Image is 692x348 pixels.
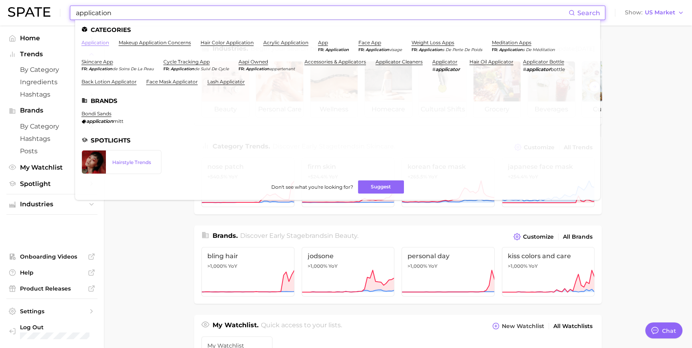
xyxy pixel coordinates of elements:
span: personal day [408,252,489,260]
em: application [86,118,113,124]
button: New Watchlist [490,320,546,332]
a: skincare app [82,59,113,65]
span: YoY [328,263,338,269]
a: accessories & applicators [304,59,366,65]
span: All Brands [563,233,593,240]
a: Hashtags [6,132,97,145]
span: YoY [529,263,538,269]
span: de suivi de cycle [194,66,229,71]
span: US Market [645,10,675,15]
span: Show [625,10,642,15]
span: by Category [20,123,84,130]
span: Industries [20,201,84,208]
span: Hashtags [20,135,84,142]
span: by Category [20,66,84,73]
span: fr [492,47,499,52]
span: bottle [551,66,565,72]
span: Ingredients [20,78,84,86]
span: appartenant [269,66,295,71]
em: application [499,47,523,52]
span: fr [82,66,89,71]
em: application [325,47,349,52]
input: Search here for a brand, industry, or ingredient [75,6,569,20]
button: Customize [511,231,556,242]
h1: My Watchlist. [213,320,259,332]
a: Spotlight [6,178,97,190]
a: Home [6,32,97,44]
span: >1,000% [508,263,527,269]
span: # [523,66,526,72]
button: ShowUS Market [623,8,686,18]
a: meditation apps [492,40,531,45]
em: application [89,66,112,71]
span: Spotlight [20,180,84,188]
span: Hashtags [20,91,84,98]
button: Industries [6,198,97,210]
a: hair color application [201,40,254,45]
a: weight loss apps [412,40,454,45]
span: Log Out [20,324,91,331]
a: Posts [6,145,97,157]
div: Hairstyle Trends [112,159,155,165]
a: Ingredients [6,76,97,88]
a: acrylic application [263,40,308,45]
a: app [318,40,328,45]
button: Brands [6,105,97,117]
span: fr [163,66,171,71]
em: application [171,66,194,71]
a: Settings [6,305,97,317]
span: visage [389,47,402,52]
span: Home [20,34,84,42]
a: applicator bottle [523,59,564,65]
span: Help [20,269,84,276]
a: by Category [6,63,97,76]
span: Brands [20,107,84,114]
span: YoY [428,263,437,269]
em: applicator [435,66,460,72]
span: de soins de la peau [112,66,154,71]
a: jodsone>1,000% YoY [302,247,395,297]
a: bondi sands [82,111,111,117]
span: kiss colors and care [508,252,589,260]
a: Hashtags [6,88,97,101]
span: >1,000% [207,263,227,269]
a: application [82,40,109,45]
a: by Category [6,120,97,132]
em: applicator [526,66,551,72]
span: New Watchlist [502,323,544,330]
span: fr [318,47,325,52]
span: jodsone [308,252,389,260]
a: personal day>1,000% YoY [402,247,495,297]
a: back lotion applicator [82,79,137,85]
span: All Watchlists [553,323,593,330]
span: fr [412,47,419,52]
a: Product Releases [6,283,97,295]
span: YoY [228,263,237,269]
a: face mask applicator [146,79,198,85]
a: Hairstyle Trends [82,150,161,174]
a: cycle tracking app [163,59,210,65]
a: lash applicator [207,79,245,85]
em: application [366,47,389,52]
span: Settings [20,308,84,315]
a: All Brands [561,231,595,242]
em: application [246,66,269,71]
a: face app [358,40,381,45]
span: Onboarding Videos [20,253,84,260]
a: All Watchlists [551,321,595,332]
a: bling hair>1,000% YoY [201,247,294,297]
span: Trends [20,51,84,58]
button: Suggest [358,180,404,194]
li: Categories [82,26,594,33]
a: Log out. Currently logged in with e-mail doyeon@spate.nyc. [6,321,97,342]
a: applicator [432,59,457,65]
span: # [432,66,435,72]
img: SPATE [8,7,50,17]
span: >1,000% [408,263,427,269]
a: hair oil applicator [469,59,513,65]
h2: Quick access to your lists. [261,320,342,332]
button: Trends [6,48,97,60]
span: beauty [335,232,357,239]
span: My Watchlist [20,164,84,171]
span: fr [239,66,246,71]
